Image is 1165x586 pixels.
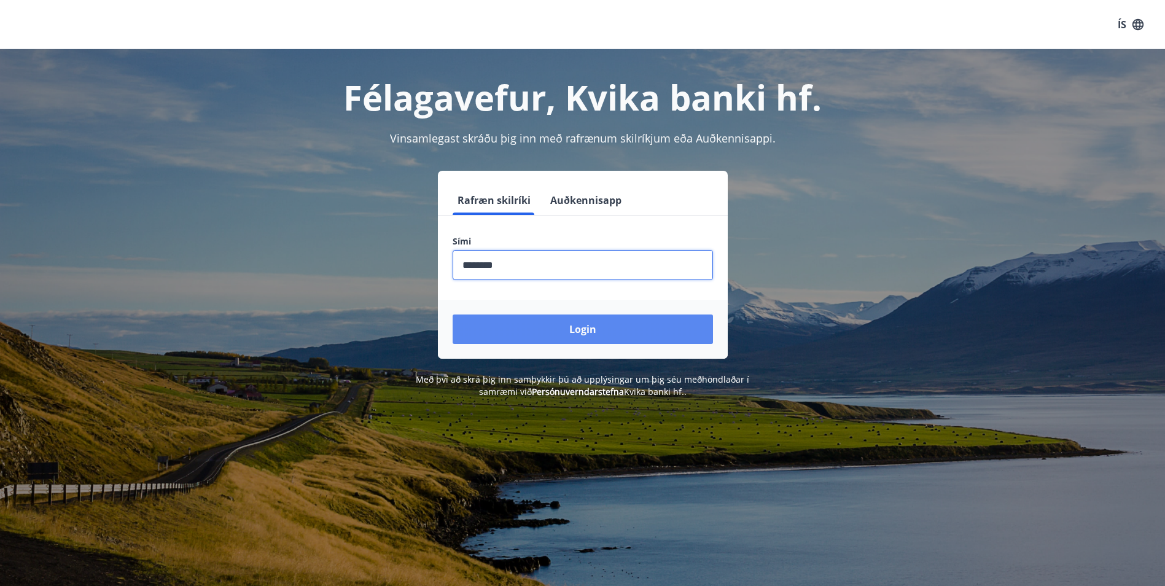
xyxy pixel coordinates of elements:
[453,235,713,248] label: Sími
[453,186,536,215] button: Rafræn skilríki
[390,131,776,146] span: Vinsamlegast skráðu þig inn með rafrænum skilríkjum eða Auðkennisappi.
[532,386,624,397] a: Persónuverndarstefna
[155,74,1010,120] h1: Félagavefur, Kvika banki hf.
[1111,14,1150,36] button: ÍS
[416,373,749,397] span: Með því að skrá þig inn samþykkir þú að upplýsingar um þig séu meðhöndlaðar í samræmi við Kvika b...
[545,186,626,215] button: Auðkennisapp
[453,314,713,344] button: Login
